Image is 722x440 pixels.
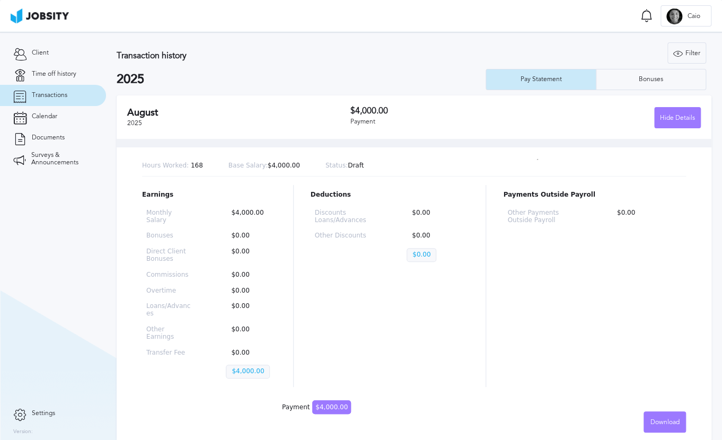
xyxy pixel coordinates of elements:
[146,232,192,240] p: Bonuses
[226,303,271,318] p: $0.00
[226,232,271,240] p: $0.00
[682,13,706,20] span: Caio
[282,404,351,411] div: Payment
[226,248,271,263] p: $0.00
[596,69,706,90] button: Bonuses
[142,191,276,199] p: Earnings
[311,191,469,199] p: Deductions
[142,162,203,170] p: 168
[325,162,348,169] span: Status:
[407,232,464,240] p: $0.00
[13,429,33,435] label: Version:
[146,287,192,295] p: Overtime
[503,191,686,199] p: Payments Outside Payroll
[407,209,464,224] p: $0.00
[228,162,300,170] p: $4,000.00
[228,162,268,169] span: Base Salary:
[507,209,577,224] p: Other Payments Outside Payroll
[32,134,65,142] span: Documents
[127,119,142,127] span: 2025
[226,287,271,295] p: $0.00
[325,162,364,170] p: Draft
[612,209,682,224] p: $0.00
[146,326,192,341] p: Other Earnings
[650,419,680,426] span: Download
[32,71,76,78] span: Time off history
[312,400,351,414] span: $4,000.00
[146,248,192,263] p: Direct Client Bonuses
[486,69,596,90] button: Pay Statement
[350,106,526,116] h3: $4,000.00
[226,326,271,341] p: $0.00
[515,76,567,83] div: Pay Statement
[146,303,192,318] p: Loans/Advances
[32,92,67,99] span: Transactions
[655,108,700,129] div: Hide Details
[350,118,526,126] div: Payment
[117,72,486,87] h2: 2025
[31,152,93,166] span: Surveys & Announcements
[146,271,192,279] p: Commissions
[117,51,438,60] h3: Transaction history
[315,232,373,240] p: Other Discounts
[315,209,373,224] p: Discounts Loans/Advances
[32,49,49,57] span: Client
[226,209,271,224] p: $4,000.00
[654,107,701,128] button: Hide Details
[127,107,350,118] h2: August
[667,42,706,64] button: Filter
[668,43,706,64] div: Filter
[407,248,436,262] p: $0.00
[666,8,682,24] div: C
[226,271,271,279] p: $0.00
[142,162,189,169] span: Hours Worked:
[32,410,55,417] span: Settings
[11,8,69,23] img: ab4bad089aa723f57921c736e9817d99.png
[661,5,711,27] button: CCaio
[32,113,57,120] span: Calendar
[644,411,686,433] button: Download
[226,349,271,357] p: $0.00
[633,76,668,83] div: Bonuses
[146,349,192,357] p: Transfer Fee
[146,209,192,224] p: Monthly Salary
[226,365,270,379] p: $4,000.00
